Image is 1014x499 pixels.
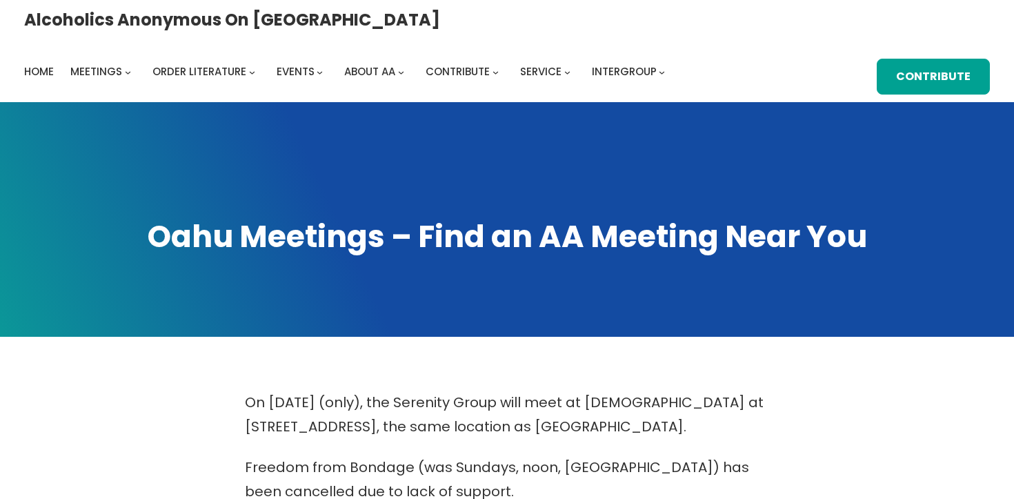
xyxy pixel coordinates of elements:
[245,391,769,439] p: On [DATE] (only), the Serenity Group will meet at [DEMOGRAPHIC_DATA] at [STREET_ADDRESS], the sam...
[24,216,990,257] h1: Oahu Meetings – Find an AA Meeting Near You
[24,5,440,35] a: Alcoholics Anonymous on [GEOGRAPHIC_DATA]
[564,68,570,75] button: Service submenu
[398,68,404,75] button: About AA submenu
[520,62,561,81] a: Service
[24,62,54,81] a: Home
[520,64,561,79] span: Service
[277,62,315,81] a: Events
[70,62,122,81] a: Meetings
[344,64,395,79] span: About AA
[592,62,657,81] a: Intergroup
[125,68,131,75] button: Meetings submenu
[877,59,990,95] a: Contribute
[277,64,315,79] span: Events
[493,68,499,75] button: Contribute submenu
[152,64,246,79] span: Order Literature
[426,64,490,79] span: Contribute
[70,64,122,79] span: Meetings
[592,64,657,79] span: Intergroup
[317,68,323,75] button: Events submenu
[659,68,665,75] button: Intergroup submenu
[344,62,395,81] a: About AA
[24,62,670,81] nav: Intergroup
[24,64,54,79] span: Home
[426,62,490,81] a: Contribute
[249,68,255,75] button: Order Literature submenu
